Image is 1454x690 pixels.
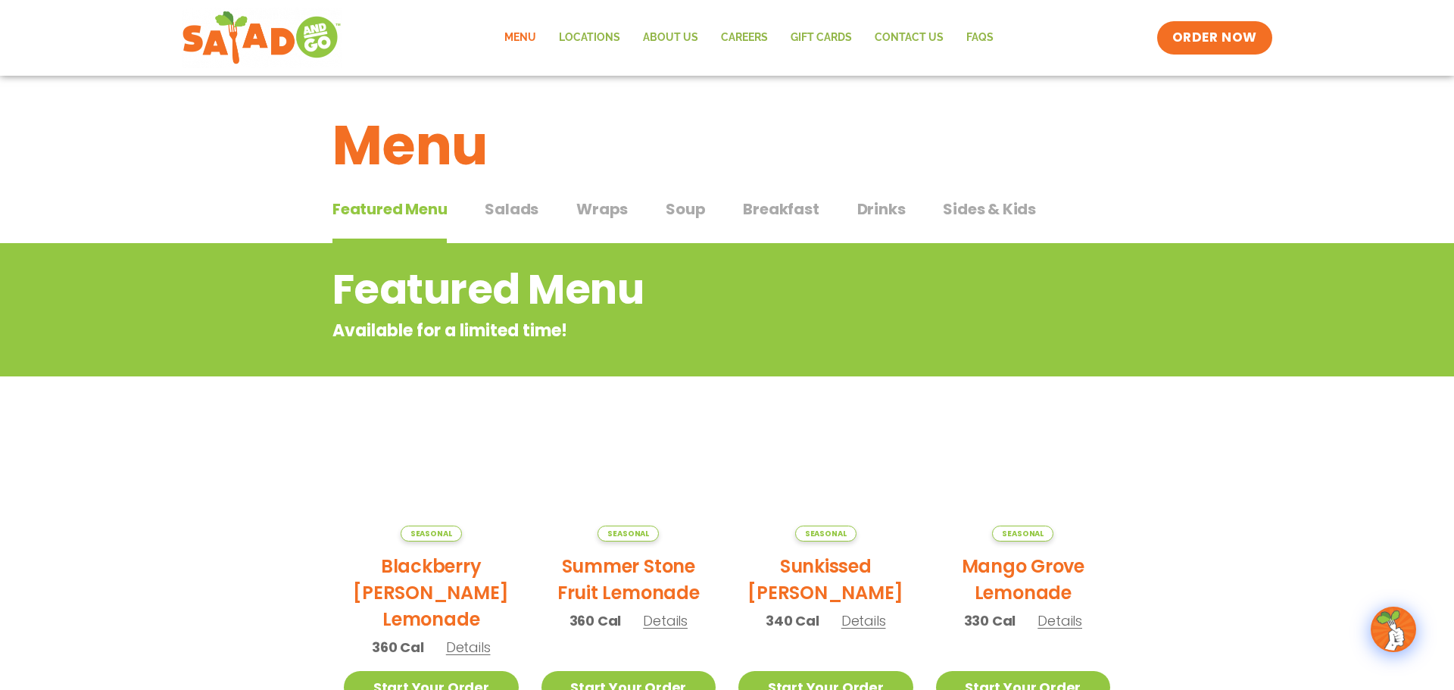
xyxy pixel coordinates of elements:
a: About Us [632,20,710,55]
span: Seasonal [795,526,856,542]
h2: Featured Menu [332,259,1000,320]
a: GIFT CARDS [779,20,863,55]
img: Product photo for Summer Stone Fruit Lemonade [541,428,716,542]
h1: Menu [332,105,1122,186]
span: Soup [666,198,705,220]
h2: Mango Grove Lemonade [936,553,1111,606]
a: Menu [493,20,548,55]
img: new-SAG-logo-768×292 [182,8,342,68]
span: Details [446,638,491,657]
span: Seasonal [401,526,462,542]
img: Product photo for Mango Grove Lemonade [936,428,1111,542]
span: Sides & Kids [943,198,1036,220]
img: Product photo for Blackberry Bramble Lemonade [344,428,519,542]
h2: Summer Stone Fruit Lemonade [541,553,716,606]
span: 360 Cal [372,637,424,657]
span: Seasonal [992,526,1053,542]
span: Details [841,611,886,630]
span: Wraps [576,198,628,220]
img: Product photo for Sunkissed Yuzu Lemonade [738,428,913,542]
img: wpChatIcon [1372,608,1415,651]
span: Salads [485,198,538,220]
h2: Sunkissed [PERSON_NAME] [738,553,913,606]
div: Tabbed content [332,192,1122,244]
span: Drinks [857,198,906,220]
span: Breakfast [743,198,819,220]
span: 330 Cal [964,610,1016,631]
a: ORDER NOW [1157,21,1272,55]
span: Featured Menu [332,198,447,220]
nav: Menu [493,20,1005,55]
h2: Blackberry [PERSON_NAME] Lemonade [344,553,519,632]
a: Careers [710,20,779,55]
p: Available for a limited time! [332,318,1000,343]
a: Locations [548,20,632,55]
span: 340 Cal [766,610,819,631]
span: 360 Cal [569,610,622,631]
span: Details [643,611,688,630]
a: FAQs [955,20,1005,55]
a: Contact Us [863,20,955,55]
span: ORDER NOW [1172,29,1257,47]
span: Seasonal [598,526,659,542]
span: Details [1037,611,1082,630]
